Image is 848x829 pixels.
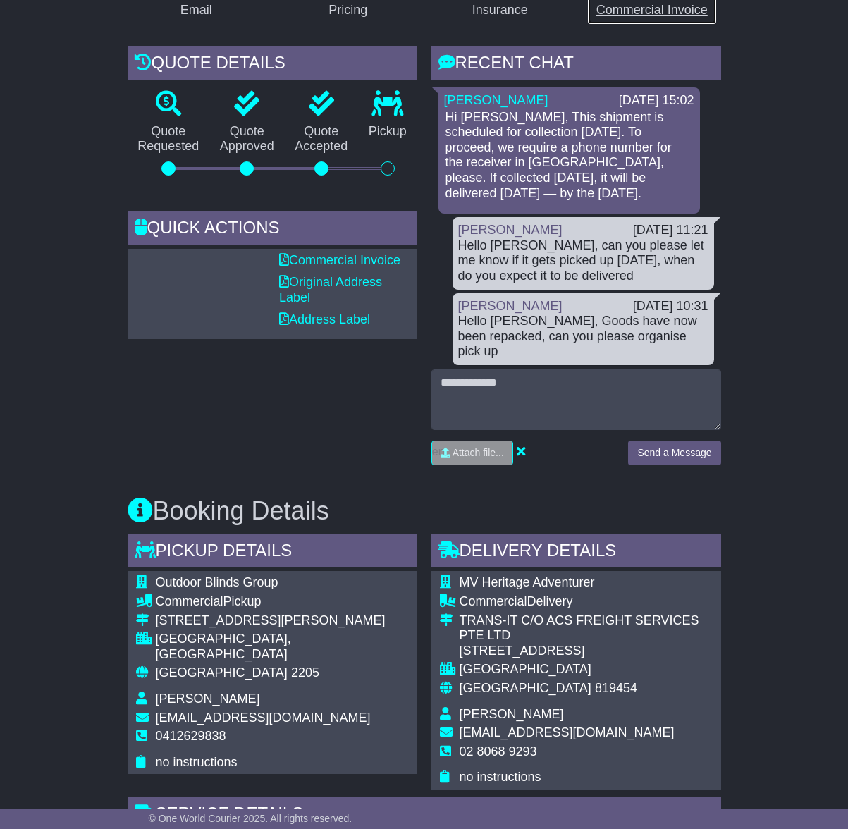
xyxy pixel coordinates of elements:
div: [DATE] 15:02 [619,93,694,109]
span: Commercial [156,594,223,608]
p: Quote Accepted [285,124,359,154]
p: Quote Approved [209,124,285,154]
span: MV Heritage Adventurer [460,575,595,589]
span: 819454 [595,681,637,695]
span: no instructions [156,755,238,769]
div: Email [180,1,212,20]
a: [PERSON_NAME] [444,93,548,107]
p: Hi [PERSON_NAME], This shipment is scheduled for collection [DATE]. To proceed, we require a phon... [445,110,693,202]
span: Outdoor Blinds Group [156,575,278,589]
div: [DATE] 10:31 [633,299,708,314]
span: 02 8068 9293 [460,744,537,759]
span: © One World Courier 2025. All rights reserved. [149,813,352,824]
a: Commercial Invoice [279,253,400,267]
div: [STREET_ADDRESS][PERSON_NAME] [156,613,409,629]
span: Commercial [460,594,527,608]
a: [PERSON_NAME] [458,223,563,237]
span: [GEOGRAPHIC_DATA] [460,681,591,695]
div: Pickup Details [128,534,417,572]
div: Hello [PERSON_NAME], Goods have now been repacked, can you please organise pick up [458,314,708,360]
div: Quote Details [128,46,417,84]
button: Send a Message [628,441,720,465]
span: [EMAIL_ADDRESS][DOMAIN_NAME] [460,725,675,739]
span: [EMAIL_ADDRESS][DOMAIN_NAME] [156,711,371,725]
span: 0412629838 [156,729,226,743]
a: [PERSON_NAME] [458,299,563,313]
div: Insurance [472,1,528,20]
div: Delivery [460,594,713,610]
span: [PERSON_NAME] [460,707,564,721]
div: [STREET_ADDRESS] [460,644,713,659]
div: RECENT CHAT [431,46,721,84]
span: no instructions [460,770,541,784]
div: TRANS-IT C/O ACS FREIGHT SERVICES PTE LTD [460,613,713,644]
div: Delivery Details [431,534,721,572]
a: Address Label [279,312,370,326]
div: Commercial Invoice [596,1,708,20]
div: [GEOGRAPHIC_DATA], [GEOGRAPHIC_DATA] [156,632,409,662]
a: Original Address Label [279,275,382,305]
p: Quote Requested [128,124,210,154]
p: Pickup [358,124,417,140]
div: Hello [PERSON_NAME], can you please let me know if it gets picked up [DATE], when do you expect i... [458,238,708,284]
span: [PERSON_NAME] [156,692,260,706]
h3: Booking Details [128,497,721,525]
span: 2205 [291,665,319,680]
div: [GEOGRAPHIC_DATA] [460,662,713,677]
div: Pickup [156,594,409,610]
div: [DATE] 11:21 [633,223,708,238]
div: Pricing [328,1,367,20]
span: [GEOGRAPHIC_DATA] [156,665,288,680]
div: Quick Actions [128,211,417,249]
